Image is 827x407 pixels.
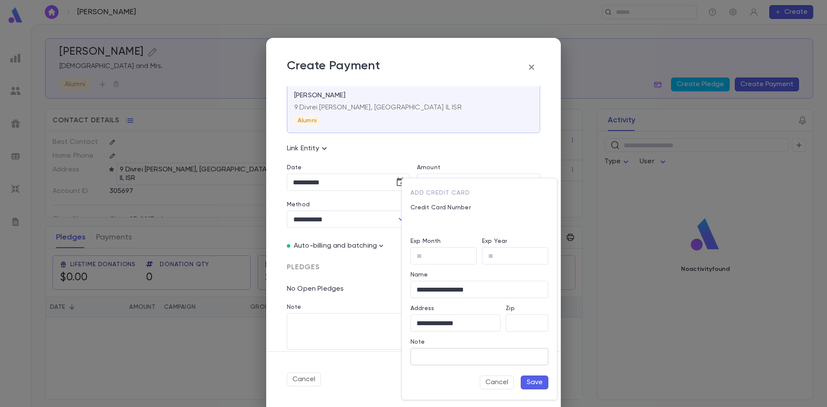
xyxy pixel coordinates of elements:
[521,376,548,389] button: Save
[410,190,470,196] span: Add Credit Card
[410,339,425,345] label: Note
[506,305,514,312] label: Zip
[482,238,507,245] label: Exp Year
[410,238,441,245] label: Exp Month
[410,204,548,211] p: Credit Card Number
[410,214,548,231] iframe: card
[410,305,434,312] label: Address
[480,376,514,389] button: Cancel
[410,271,428,278] label: Name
